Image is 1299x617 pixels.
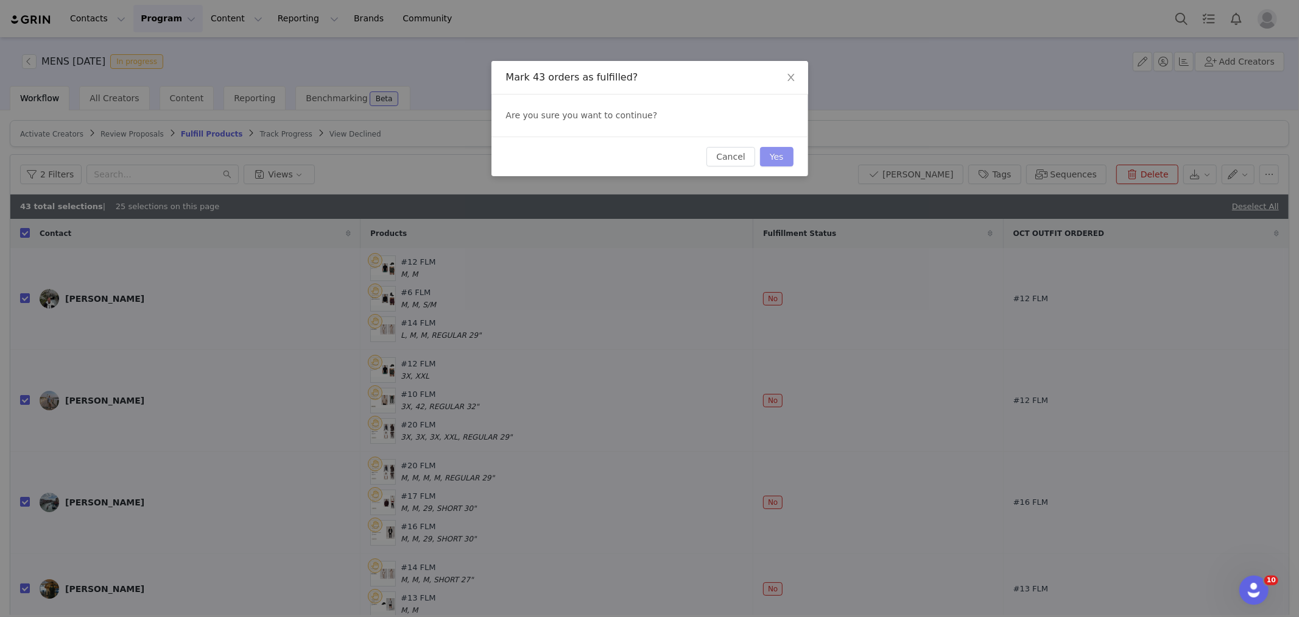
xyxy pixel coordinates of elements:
[506,71,794,84] div: Mark 43 orders as fulfilled?
[774,61,808,95] button: Close
[491,95,808,137] div: Are you sure you want to continue?
[706,147,755,166] button: Cancel
[760,147,794,166] button: Yes
[786,73,796,82] i: icon: close
[1264,576,1278,585] span: 10
[1239,576,1269,605] iframe: Intercom live chat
